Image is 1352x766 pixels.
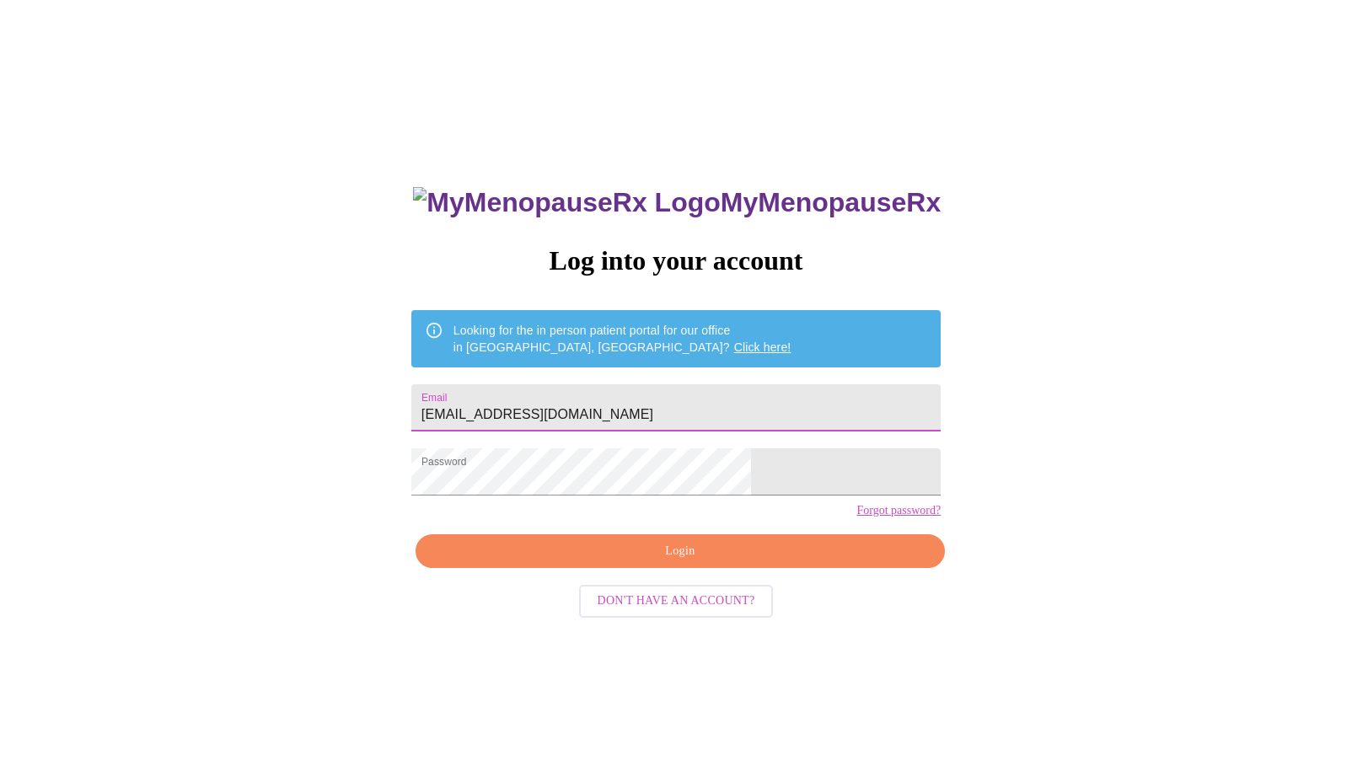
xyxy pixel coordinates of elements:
[416,534,945,569] button: Login
[411,245,941,276] h3: Log into your account
[435,541,925,562] span: Login
[579,585,774,618] button: Don't have an account?
[856,504,941,517] a: Forgot password?
[734,340,791,354] a: Click here!
[413,187,941,218] h3: MyMenopauseRx
[598,591,755,612] span: Don't have an account?
[575,592,778,607] a: Don't have an account?
[453,315,791,362] div: Looking for the in person patient portal for our office in [GEOGRAPHIC_DATA], [GEOGRAPHIC_DATA]?
[413,187,720,218] img: MyMenopauseRx Logo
